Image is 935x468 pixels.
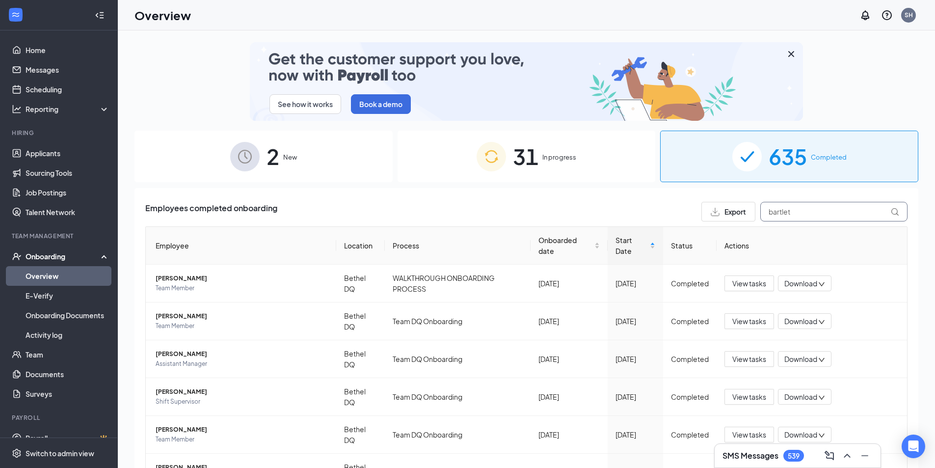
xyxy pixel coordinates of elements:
[818,394,825,401] span: down
[822,448,837,464] button: ComposeMessage
[156,387,328,397] span: [PERSON_NAME]
[881,9,893,21] svg: QuestionInfo
[615,429,655,440] div: [DATE]
[538,429,599,440] div: [DATE]
[732,391,766,402] span: View tasks
[615,316,655,327] div: [DATE]
[336,378,385,416] td: Bethel DQ
[663,227,717,265] th: Status
[385,416,531,454] td: Team DQ Onboarding
[26,384,109,404] a: Surveys
[784,392,817,402] span: Download
[769,139,807,173] span: 635
[724,313,774,329] button: View tasks
[615,354,655,364] div: [DATE]
[12,104,22,114] svg: Analysis
[26,428,109,448] a: PayrollCrown
[26,448,94,458] div: Switch to admin view
[156,321,328,331] span: Team Member
[784,430,817,440] span: Download
[732,316,766,327] span: View tasks
[818,319,825,326] span: down
[26,251,101,261] div: Onboarding
[156,397,328,407] span: Shift Supervisor
[385,265,531,303] td: WALKTHROUGH ONBOARDING PROCESS
[26,40,109,60] a: Home
[26,202,109,222] a: Talent Network
[818,432,825,439] span: down
[760,202,908,221] input: Search by Name, Job Posting, or Process
[732,354,766,364] span: View tasks
[385,303,531,340] td: Team DQ Onboarding
[722,450,778,461] h3: SMS Messages
[250,42,803,121] img: payroll-small.gif
[156,283,328,293] span: Team Member
[26,305,109,325] a: Onboarding Documents
[732,278,766,289] span: View tasks
[818,281,825,288] span: down
[671,278,709,289] div: Completed
[717,227,907,265] th: Actions
[156,425,328,435] span: [PERSON_NAME]
[671,354,709,364] div: Completed
[671,429,709,440] div: Completed
[26,286,109,305] a: E-Verify
[12,448,22,458] svg: Settings
[785,48,797,60] svg: Cross
[12,251,22,261] svg: UserCheck
[267,139,279,173] span: 2
[26,325,109,345] a: Activity log
[784,316,817,327] span: Download
[784,354,817,364] span: Download
[538,316,599,327] div: [DATE]
[385,378,531,416] td: Team DQ Onboarding
[269,94,341,114] button: See how it works
[615,235,648,256] span: Start Date
[145,202,277,221] span: Employees completed onboarding
[841,450,853,462] svg: ChevronUp
[11,10,21,20] svg: WorkstreamLogo
[824,450,835,462] svg: ComposeMessage
[134,7,191,24] h1: Overview
[336,227,385,265] th: Location
[538,278,599,289] div: [DATE]
[671,316,709,327] div: Completed
[902,435,925,458] div: Open Intercom Messenger
[542,152,576,162] span: In progress
[336,265,385,303] td: Bethel DQ
[818,357,825,363] span: down
[671,391,709,402] div: Completed
[12,232,107,240] div: Team Management
[513,139,538,173] span: 31
[385,340,531,378] td: Team DQ Onboarding
[95,10,105,20] svg: Collapse
[156,274,328,283] span: [PERSON_NAME]
[724,427,774,442] button: View tasks
[26,143,109,163] a: Applicants
[788,452,800,460] div: 539
[859,9,871,21] svg: Notifications
[336,340,385,378] td: Bethel DQ
[784,278,817,289] span: Download
[857,448,873,464] button: Minimize
[156,435,328,444] span: Team Member
[615,278,655,289] div: [DATE]
[351,94,411,114] button: Book a demo
[26,104,110,114] div: Reporting
[26,183,109,202] a: Job Postings
[26,80,109,99] a: Scheduling
[26,60,109,80] a: Messages
[26,266,109,286] a: Overview
[336,416,385,454] td: Bethel DQ
[615,391,655,402] div: [DATE]
[26,364,109,384] a: Documents
[283,152,297,162] span: New
[385,227,531,265] th: Process
[811,152,847,162] span: Completed
[156,311,328,321] span: [PERSON_NAME]
[724,208,746,215] span: Export
[905,11,913,19] div: SH
[156,359,328,369] span: Assistant Manager
[156,349,328,359] span: [PERSON_NAME]
[26,163,109,183] a: Sourcing Tools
